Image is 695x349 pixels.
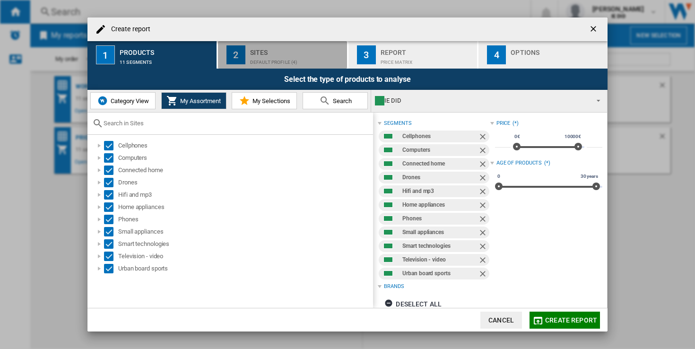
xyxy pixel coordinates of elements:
[118,215,372,224] div: Phones
[589,24,600,35] ng-md-icon: getI18NText('BUTTONS.CLOSE_DIALOG')
[478,255,489,267] ng-md-icon: Remove
[118,178,372,187] div: Drones
[178,97,221,105] span: My Assortment
[118,202,372,212] div: Home appliances
[402,199,478,211] div: Home appliances
[402,213,478,225] div: Phones
[250,97,290,105] span: My Selections
[104,141,118,150] md-checkbox: Select
[530,312,600,329] button: Create report
[118,252,372,261] div: Television - video
[120,45,213,55] div: Products
[487,45,506,64] div: 4
[478,214,489,226] ng-md-icon: Remove
[120,55,213,65] div: 11 segments
[381,45,474,55] div: Report
[104,239,118,249] md-checkbox: Select
[513,133,521,140] span: 0€
[104,215,118,224] md-checkbox: Select
[330,97,352,105] span: Search
[496,159,542,167] div: Age of products
[218,41,348,69] button: 2 Sites Default profile (4)
[118,141,372,150] div: Cellphones
[226,45,245,64] div: 2
[478,201,489,212] ng-md-icon: Remove
[303,92,368,109] button: Search
[250,55,343,65] div: Default profile (4)
[348,41,478,69] button: 3 Report Price Matrix
[478,228,489,239] ng-md-icon: Remove
[402,240,478,252] div: Smart technologies
[118,264,372,273] div: Urban board sports
[381,55,474,65] div: Price Matrix
[402,158,478,170] div: Connected home
[496,173,502,180] span: 0
[478,242,489,253] ng-md-icon: Remove
[478,132,489,143] ng-md-icon: Remove
[104,252,118,261] md-checkbox: Select
[402,185,478,197] div: Hifi and mp3
[478,187,489,198] ng-md-icon: Remove
[96,45,115,64] div: 1
[478,159,489,171] ng-md-icon: Remove
[118,227,372,236] div: Small appliances
[375,94,588,107] div: IE DID
[104,264,118,273] md-checkbox: Select
[104,153,118,163] md-checkbox: Select
[585,20,604,39] button: getI18NText('BUTTONS.CLOSE_DIALOG')
[104,202,118,212] md-checkbox: Select
[384,296,442,313] div: Deselect all
[250,45,343,55] div: Sites
[104,227,118,236] md-checkbox: Select
[579,173,599,180] span: 30 years
[496,120,511,127] div: Price
[232,92,297,109] button: My Selections
[384,283,404,290] div: Brands
[478,269,489,280] ng-md-icon: Remove
[104,120,368,127] input: Search in Sites
[478,41,608,69] button: 4 Options
[402,172,478,183] div: Drones
[402,144,478,156] div: Computers
[563,133,582,140] span: 10000€
[384,120,411,127] div: segments
[402,254,478,266] div: Television - video
[97,95,108,106] img: wiser-icon-blue.png
[87,41,217,69] button: 1 Products 11 segments
[106,25,150,34] h4: Create report
[87,69,608,90] div: Select the type of products to analyse
[108,97,149,105] span: Category View
[90,92,156,109] button: Category View
[104,166,118,175] md-checkbox: Select
[511,45,604,55] div: Options
[402,131,478,142] div: Cellphones
[402,227,478,238] div: Small appliances
[478,173,489,184] ng-md-icon: Remove
[357,45,376,64] div: 3
[545,316,597,324] span: Create report
[161,92,226,109] button: My Assortment
[104,190,118,200] md-checkbox: Select
[478,146,489,157] ng-md-icon: Remove
[118,239,372,249] div: Smart technologies
[382,296,444,313] button: Deselect all
[118,190,372,200] div: Hifi and mp3
[104,178,118,187] md-checkbox: Select
[480,312,522,329] button: Cancel
[402,268,478,279] div: Urban board sports
[118,166,372,175] div: Connected home
[118,153,372,163] div: Computers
